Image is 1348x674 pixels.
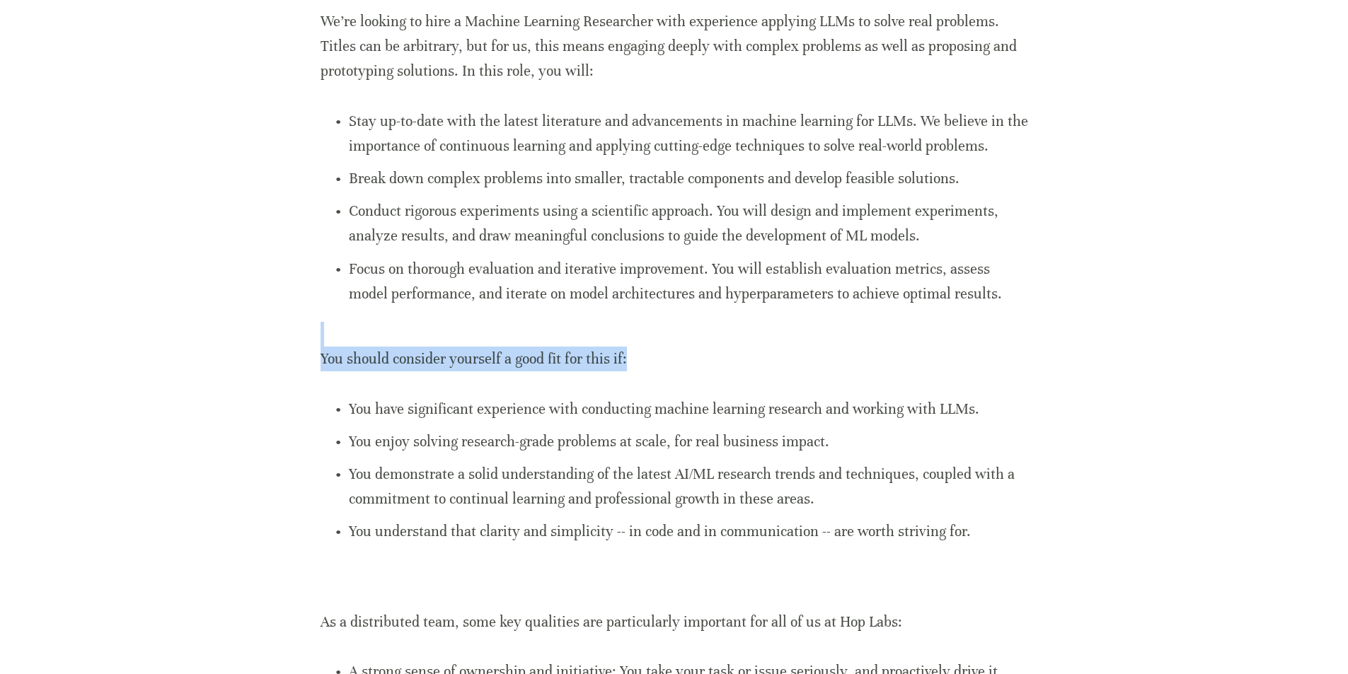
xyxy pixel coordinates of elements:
p: Break down complex problems into smaller, tractable components and develop feasible solutions. [349,166,1028,191]
p: You understand that clarity and simplicity -- in code and in communication -- are worth striving ... [349,519,1028,544]
p: You demonstrate a solid understanding of the latest AI/ML research trends and techniques, coupled... [349,462,1028,511]
p: You have significant experience with conducting machine learning research and working with LLMs. [349,397,1028,422]
p: You should consider yourself a good fit for this if: [321,322,1028,371]
p: Conduct rigorous experiments using a scientific approach. You will design and implement experimen... [349,199,1028,248]
p: Stay up-to-date with the latest literature and advancements in machine learning for LLMs. We beli... [349,109,1028,158]
p: You enjoy solving research-grade problems at scale, for real business impact. [349,429,1028,454]
p: Focus on thorough evaluation and iterative improvement. You will establish evaluation metrics, as... [349,257,1028,306]
p: As a distributed team, some key qualities are particularly important for all of us at Hop Labs: [321,610,1028,634]
p: We’re looking to hire a Machine Learning Researcher with experience applying LLMs to solve real p... [321,9,1028,84]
